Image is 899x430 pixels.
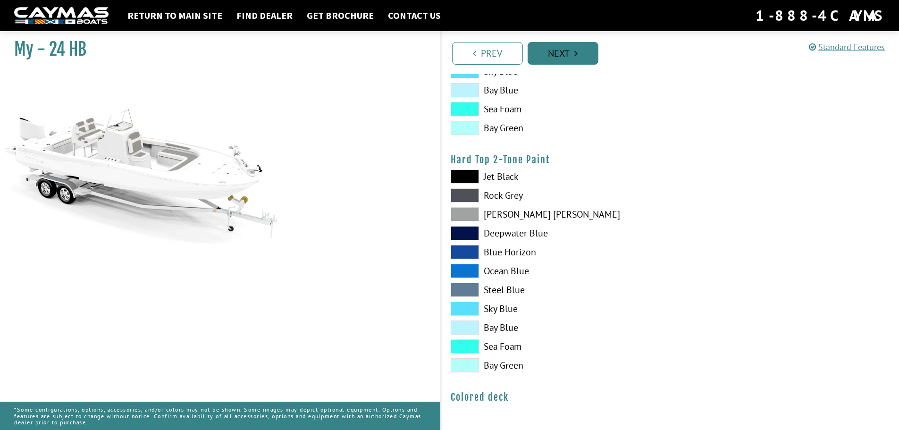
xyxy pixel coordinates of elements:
label: Deepwater Blue [451,226,661,240]
label: Ocean Blue [451,264,661,278]
img: white-logo-c9c8dbefe5ff5ceceb0f0178aa75bf4bb51f6bca0971e226c86eb53dfe498488.png [14,7,109,25]
a: Next [528,42,598,65]
p: *Some configurations, options, accessories, and/or colors may not be shown. Some images may depic... [14,402,426,430]
label: Bay Blue [451,83,661,97]
label: Bay Blue [451,320,661,335]
label: Bay Green [451,358,661,372]
div: 1-888-4CAYMAS [756,5,885,26]
a: Contact Us [383,9,445,22]
a: Find Dealer [232,9,297,22]
label: Sky Blue [451,302,661,316]
label: Sea Foam [451,102,661,116]
h4: Hard Top 2-Tone Paint [451,154,890,166]
a: Prev [452,42,523,65]
label: Bay Green [451,121,661,135]
label: Blue Horizon [451,245,661,259]
label: Steel Blue [451,283,661,297]
h4: Colored deck [451,391,890,403]
label: Rock Grey [451,188,661,202]
label: [PERSON_NAME] [PERSON_NAME] [451,207,661,221]
h1: My - 24 HB [14,39,417,60]
a: Return to main site [123,9,227,22]
label: Sea Foam [451,339,661,354]
a: Get Brochure [302,9,378,22]
a: Standard Features [809,42,885,52]
label: Jet Black [451,169,661,184]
